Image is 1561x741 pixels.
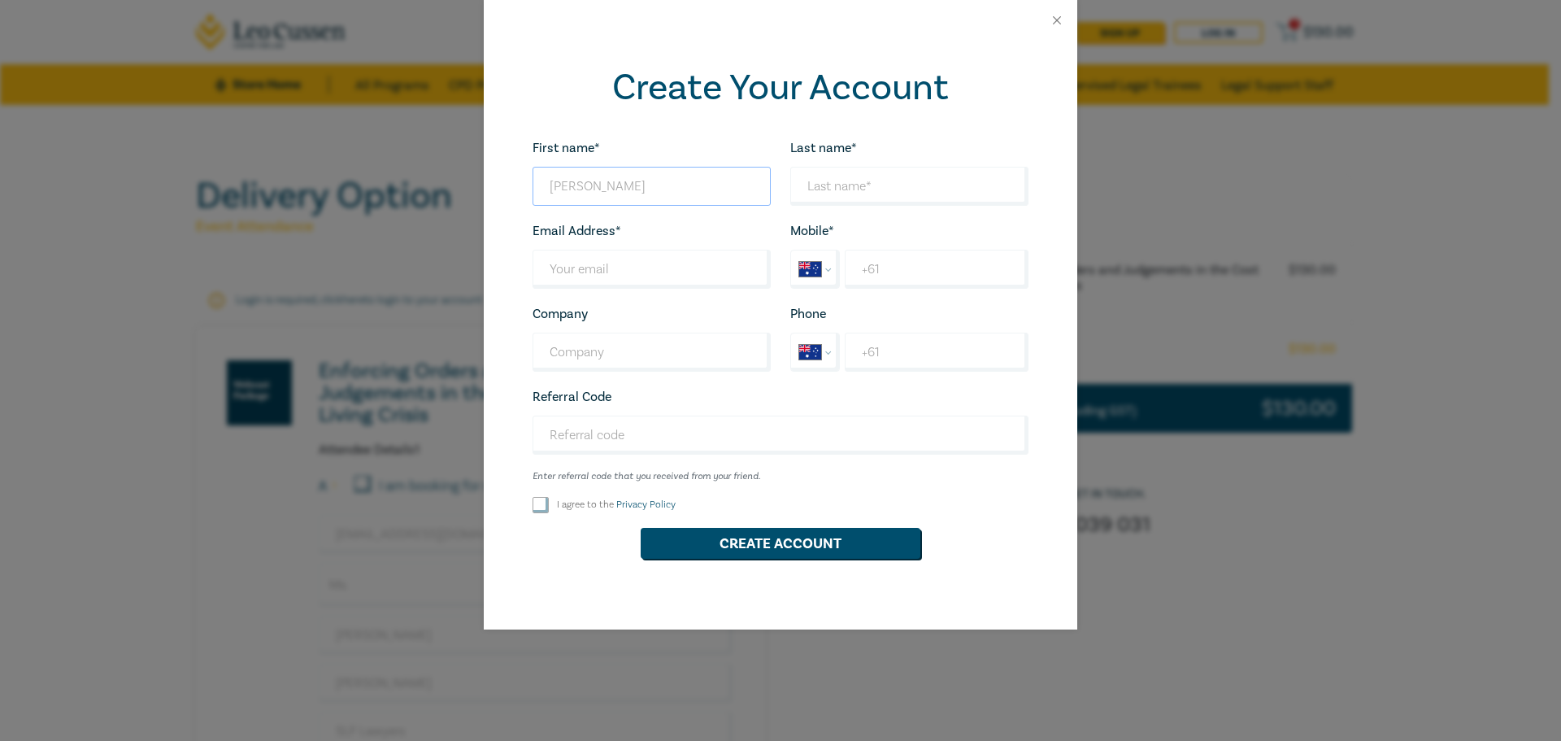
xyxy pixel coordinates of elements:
[641,528,920,559] button: Create Account
[533,307,588,321] label: Company
[790,307,826,321] label: Phone
[533,67,1028,109] h2: Create Your Account
[845,250,1028,289] input: Enter Mobile number
[533,416,1028,455] input: Referral code
[533,333,771,372] input: Company
[533,141,600,155] label: First name*
[790,141,857,155] label: Last name*
[533,471,1028,482] small: Enter referral code that you received from your friend.
[616,499,676,511] a: Privacy Policy
[533,224,621,238] label: Email Address*
[790,167,1028,206] input: Last name*
[1050,13,1064,28] button: Close
[533,167,771,206] input: First name*
[533,250,771,289] input: Your email
[557,498,676,512] label: I agree to the
[533,390,611,404] label: Referral Code
[845,333,1028,372] input: Enter phone number
[790,224,834,238] label: Mobile*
